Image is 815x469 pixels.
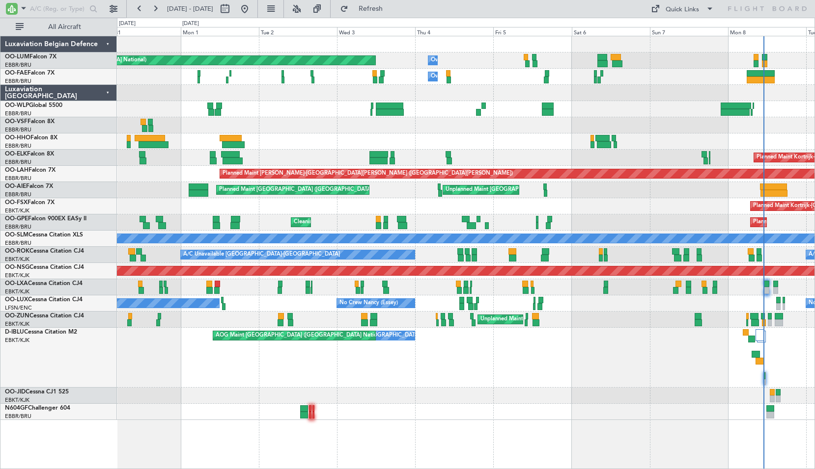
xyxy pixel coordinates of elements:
input: A/C (Reg. or Type) [30,1,86,16]
a: OO-AIEFalcon 7X [5,183,53,189]
div: Tue 2 [259,27,337,36]
div: Planned Maint [GEOGRAPHIC_DATA] ([GEOGRAPHIC_DATA]) [219,182,374,197]
a: EBKT/KJK [5,320,29,328]
span: [DATE] - [DATE] [167,4,213,13]
span: OO-LAH [5,167,28,173]
span: Refresh [350,5,392,12]
a: EBKT/KJK [5,256,29,263]
a: EBBR/BRU [5,191,31,198]
a: OO-SLMCessna Citation XLS [5,232,83,238]
span: OO-FSX [5,200,28,206]
span: D-IBLU [5,329,24,335]
a: D-IBLUCessna Citation M2 [5,329,77,335]
div: [DATE] [119,20,136,28]
a: LFSN/ENC [5,304,32,312]
div: Fri 5 [493,27,571,36]
a: EBBR/BRU [5,175,31,182]
span: OO-FAE [5,70,28,76]
span: N604GF [5,405,28,411]
div: Quick Links [666,5,699,15]
div: Sat 6 [572,27,650,36]
div: AOG Maint [GEOGRAPHIC_DATA] ([GEOGRAPHIC_DATA] National) [216,328,386,343]
a: OO-ELKFalcon 8X [5,151,54,157]
div: Owner Melsbroek Air Base [431,53,498,68]
div: Owner Melsbroek Air Base [431,69,498,84]
a: EBKT/KJK [5,396,29,404]
span: OO-LXA [5,281,28,287]
div: Sun 7 [650,27,728,36]
div: No Crew Nancy (Essey) [339,296,398,311]
div: Unplanned Maint [GEOGRAPHIC_DATA] ([GEOGRAPHIC_DATA]) [480,312,642,327]
a: OO-ZUNCessna Citation CJ4 [5,313,84,319]
span: OO-VSF [5,119,28,125]
button: Refresh [336,1,394,17]
div: Cleaning [GEOGRAPHIC_DATA] ([GEOGRAPHIC_DATA] National) [294,215,458,230]
a: EBBR/BRU [5,110,31,117]
div: Wed 3 [337,27,415,36]
span: OO-SLM [5,232,28,238]
a: EBBR/BRU [5,142,31,150]
span: OO-ELK [5,151,27,157]
span: OO-LUM [5,54,29,60]
a: EBBR/BRU [5,413,31,420]
a: OO-FAEFalcon 7X [5,70,55,76]
div: [DATE] [182,20,199,28]
span: OO-LUX [5,297,28,303]
button: Quick Links [646,1,719,17]
span: OO-AIE [5,183,26,189]
div: Planned Maint [PERSON_NAME]-[GEOGRAPHIC_DATA][PERSON_NAME] ([GEOGRAPHIC_DATA][PERSON_NAME]) [223,166,513,181]
a: EBKT/KJK [5,288,29,295]
div: Mon 8 [728,27,806,36]
a: OO-LUMFalcon 7X [5,54,56,60]
a: OO-LXACessna Citation CJ4 [5,281,83,287]
span: OO-ROK [5,248,29,254]
a: OO-ROKCessna Citation CJ4 [5,248,84,254]
a: EBBR/BRU [5,239,31,247]
a: OO-FSXFalcon 7X [5,200,55,206]
button: All Aircraft [11,19,107,35]
a: N604GFChallenger 604 [5,405,70,411]
span: OO-WLP [5,103,29,108]
div: A/C Unavailable [GEOGRAPHIC_DATA]-[GEOGRAPHIC_DATA] [183,247,340,262]
a: EBKT/KJK [5,337,29,344]
a: OO-HHOFalcon 8X [5,135,57,141]
div: Thu 4 [415,27,493,36]
span: OO-GPE [5,216,28,222]
a: EBKT/KJK [5,207,29,214]
a: EBBR/BRU [5,223,31,231]
a: EBBR/BRU [5,78,31,85]
a: OO-VSFFalcon 8X [5,119,55,125]
span: OO-ZUN [5,313,29,319]
div: Mon 1 [181,27,259,36]
a: OO-GPEFalcon 900EX EASy II [5,216,86,222]
a: EBBR/BRU [5,61,31,69]
div: Unplanned Maint [GEOGRAPHIC_DATA] ([GEOGRAPHIC_DATA] National) [446,182,630,197]
span: All Aircraft [26,24,104,30]
a: OO-LUXCessna Citation CJ4 [5,297,83,303]
a: EBBR/BRU [5,158,31,166]
a: EBBR/BRU [5,126,31,133]
div: Sun 31 [103,27,181,36]
a: OO-JIDCessna CJ1 525 [5,389,69,395]
span: OO-HHO [5,135,30,141]
a: OO-NSGCessna Citation CJ4 [5,264,84,270]
a: OO-WLPGlobal 5500 [5,103,62,108]
span: OO-JID [5,389,26,395]
a: EBKT/KJK [5,272,29,279]
span: OO-NSG [5,264,29,270]
a: OO-LAHFalcon 7X [5,167,56,173]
